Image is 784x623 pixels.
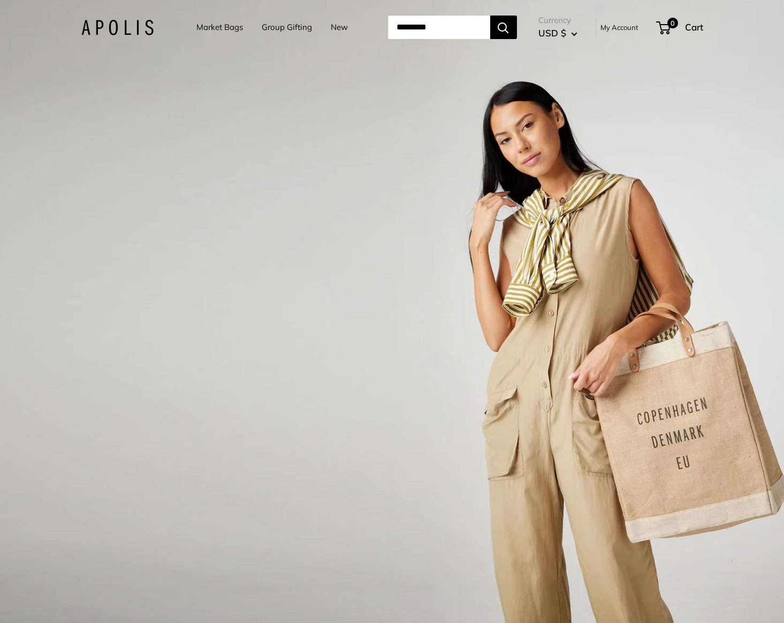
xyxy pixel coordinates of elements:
span: Cart [685,21,703,33]
button: Search [490,16,517,39]
input: Search... [388,16,490,39]
button: USD $ [538,25,577,42]
span: 0 [667,18,678,28]
a: Market Bags [196,20,243,35]
a: New [331,20,348,35]
img: Apolis [81,20,154,35]
span: Currency [538,13,577,28]
a: 0 Cart [657,19,703,36]
span: USD $ [538,27,566,39]
a: Group Gifting [262,20,312,35]
a: My Account [600,21,638,34]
